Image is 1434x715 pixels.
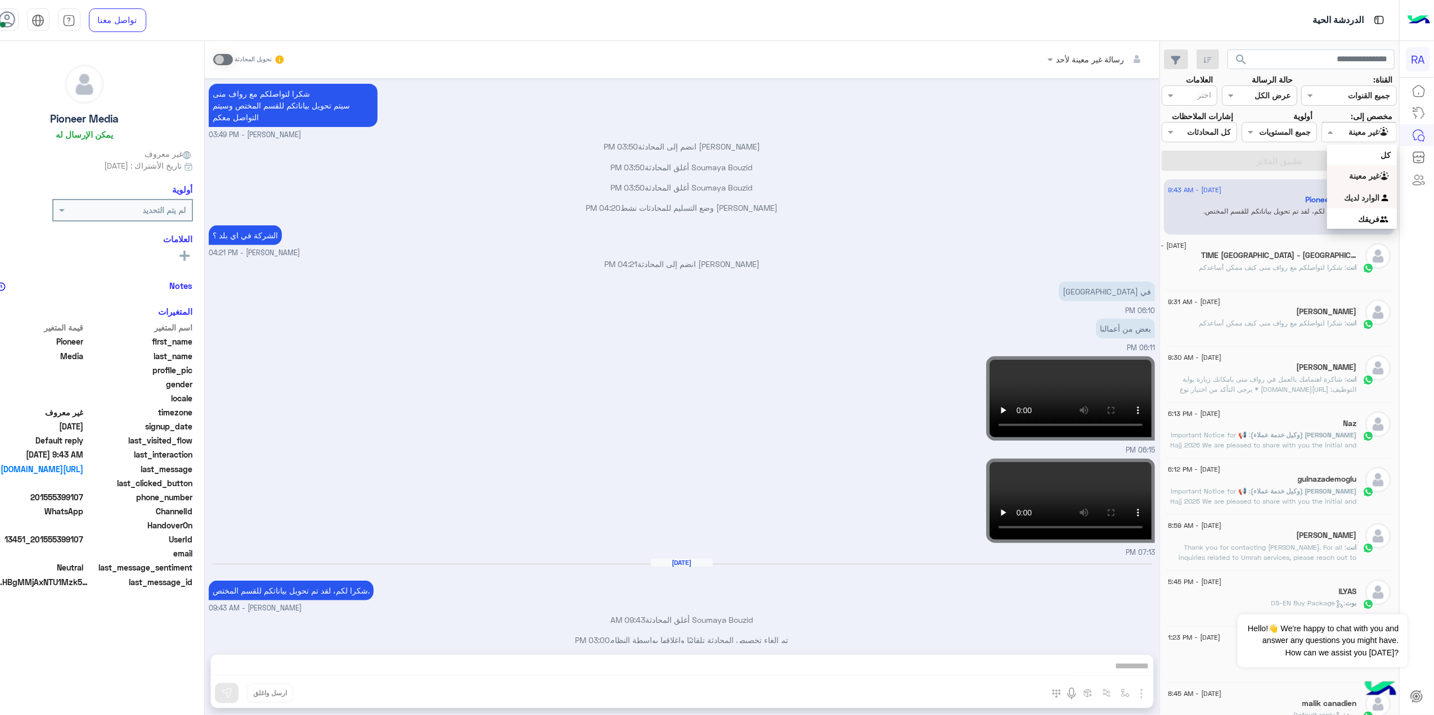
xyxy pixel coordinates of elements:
span: [DATE] - 5:45 PM [1168,577,1222,587]
p: Soumaya Bouzid أغلق المحادثة [209,614,1155,626]
span: 03:50 PM [611,183,645,192]
h6: [DATE] [651,559,713,567]
span: last_clicked_button [86,477,193,489]
span: ChannelId [86,505,193,517]
span: [DATE] - 6:12 PM [1168,464,1221,474]
img: INBOX.AGENTFILTER.YOURINBOX [1380,193,1391,204]
h6: أولوية [173,184,193,194]
img: defaultAdmin.png [1365,300,1391,325]
span: [DATE] - 9:30 AM [1168,352,1222,363]
img: INBOX.AGENTFILTER.YOURTEAM [1380,215,1391,226]
img: INBOX.AGENTFILTER.UNASSIGNED [1380,171,1391,183]
label: القناة: [1373,74,1392,85]
button: ارسل واغلق [247,684,293,703]
h5: KAMIL HUSAIN [1297,531,1357,540]
span: search [1234,53,1248,66]
h5: Ismail Saber [1297,363,1357,372]
a: tab [58,8,80,32]
p: [PERSON_NAME] وضع التسليم للمحادثات نشط [209,202,1155,214]
span: [DATE] - 8:45 AM [1168,689,1222,699]
p: الدردشة الحية [1312,13,1364,28]
img: WhatsApp [1363,431,1374,442]
span: [PERSON_NAME] - 09:43 AM [209,603,302,614]
img: tab [62,14,75,27]
span: first_name [86,336,193,347]
div: اختر [1197,89,1213,103]
p: Soumaya Bouzid أغلق المحادثة [209,161,1155,173]
span: [DATE] - 9:43 AM [1168,185,1222,195]
span: [DATE] - 1:23 PM [1168,632,1221,642]
label: العلامات [1186,74,1213,85]
span: signup_date [86,420,193,432]
span: شكرا لكم، لقد تم تحويل بياناتكم للقسم المختص. [1204,207,1347,215]
h5: TIME Ruba Hotel - Makkah فندق تايم ربا [1201,251,1357,260]
span: [DATE] - 8:59 AM [1168,521,1222,531]
label: إشارات الملاحظات [1172,110,1233,122]
h5: Joe [1297,307,1357,316]
p: [PERSON_NAME] انضم إلى المحادثة [209,141,1155,152]
span: شكرا لتواصلكم مع رواف منى كيف ممكن أساعدكم [1199,319,1347,327]
span: 04:20 PM [586,203,621,212]
span: profile_pic [86,364,193,376]
p: تم إلغاء تخصيص المحادثة تلقائيًا وإغلاقها بواسطة النظام [209,634,1155,646]
label: أولوية [1294,110,1313,122]
span: [PERSON_NAME] - 03:49 PM [209,130,301,141]
span: phone_number [86,491,193,503]
span: تاريخ الأشتراك : [DATE] [104,160,182,171]
img: defaultAdmin.png [1365,355,1391,381]
p: [PERSON_NAME] انضم إلى المحادثة [209,258,1155,270]
span: غير معروف [145,148,193,160]
h6: Notes [170,280,193,291]
h5: ILYAS [1339,587,1357,596]
span: انت [1347,543,1357,551]
img: WhatsApp [1363,263,1374,274]
img: WhatsApp [1363,374,1374,386]
span: locale [86,392,193,404]
b: فريقك [1359,214,1380,224]
b: الوارد لديك [1345,193,1380,202]
h5: Naz [1343,419,1357,428]
span: شكرا لتواصلكم مع رواف منى كيف ممكن أساعدكم [1199,263,1347,271]
span: last_visited_flow [86,435,193,446]
span: Thank you for contacting Rawaf Mina. For all inquiries related to Umrah services, please reach ou... [1179,543,1357,572]
h5: Pioneer Media [50,112,119,125]
label: مخصص إلى: [1351,110,1392,122]
img: tab [1372,13,1386,27]
img: Logo [1408,8,1430,32]
img: WhatsApp [1363,486,1374,497]
span: 06:11 PM [1127,343,1155,352]
span: last_message_sentiment [86,562,193,573]
span: انت [1347,375,1357,383]
p: 8/9/2025, 3:49 PM [209,84,377,127]
span: last_interaction [86,449,193,460]
span: 09:43 AM [610,615,645,625]
img: tab [32,14,44,27]
a: تواصل معنا [89,8,146,32]
img: hulul-logo.png [1361,670,1400,709]
small: تحويل المحادثة [235,55,272,64]
img: defaultAdmin.png [1365,467,1391,492]
b: كل [1381,150,1391,160]
span: last_message_id [91,576,193,588]
span: [PERSON_NAME] (وكيل خدمة عملاء) [1251,431,1357,439]
p: 9/9/2025, 9:43 AM [209,581,374,600]
span: 03:50 PM [611,162,645,172]
h6: يمكن الإرسال له [56,129,113,139]
span: [DATE] - 9:31 AM [1168,297,1221,307]
img: defaultAdmin.png [1365,523,1391,549]
span: انت [1347,319,1357,327]
ng-dropdown-panel: Options list [1327,144,1397,229]
p: 8/9/2025, 6:11 PM [1096,319,1155,338]
span: 06:15 PM [1126,446,1155,454]
span: 03:50 PM [604,142,638,151]
span: [DATE] - 6:13 PM [1168,409,1221,419]
span: HandoverOn [86,519,193,531]
span: [PERSON_NAME] - 04:21 PM [209,248,300,259]
label: حالة الرسالة [1252,74,1293,85]
span: 06:10 PM [1125,306,1155,315]
span: Hello!👋 We're happy to chat with you and answer any questions you might have. How can we assist y... [1238,614,1407,667]
span: gender [86,378,193,390]
span: 07:13 PM [1126,548,1155,556]
p: 8/9/2025, 6:10 PM [1059,282,1155,301]
span: شاكرة اهتمامك بالعمل في رواف منى بامكانك زيارة بوابة التوظيف: https://haj.rawafmina.sa/jobs * يرج... [1180,375,1357,404]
